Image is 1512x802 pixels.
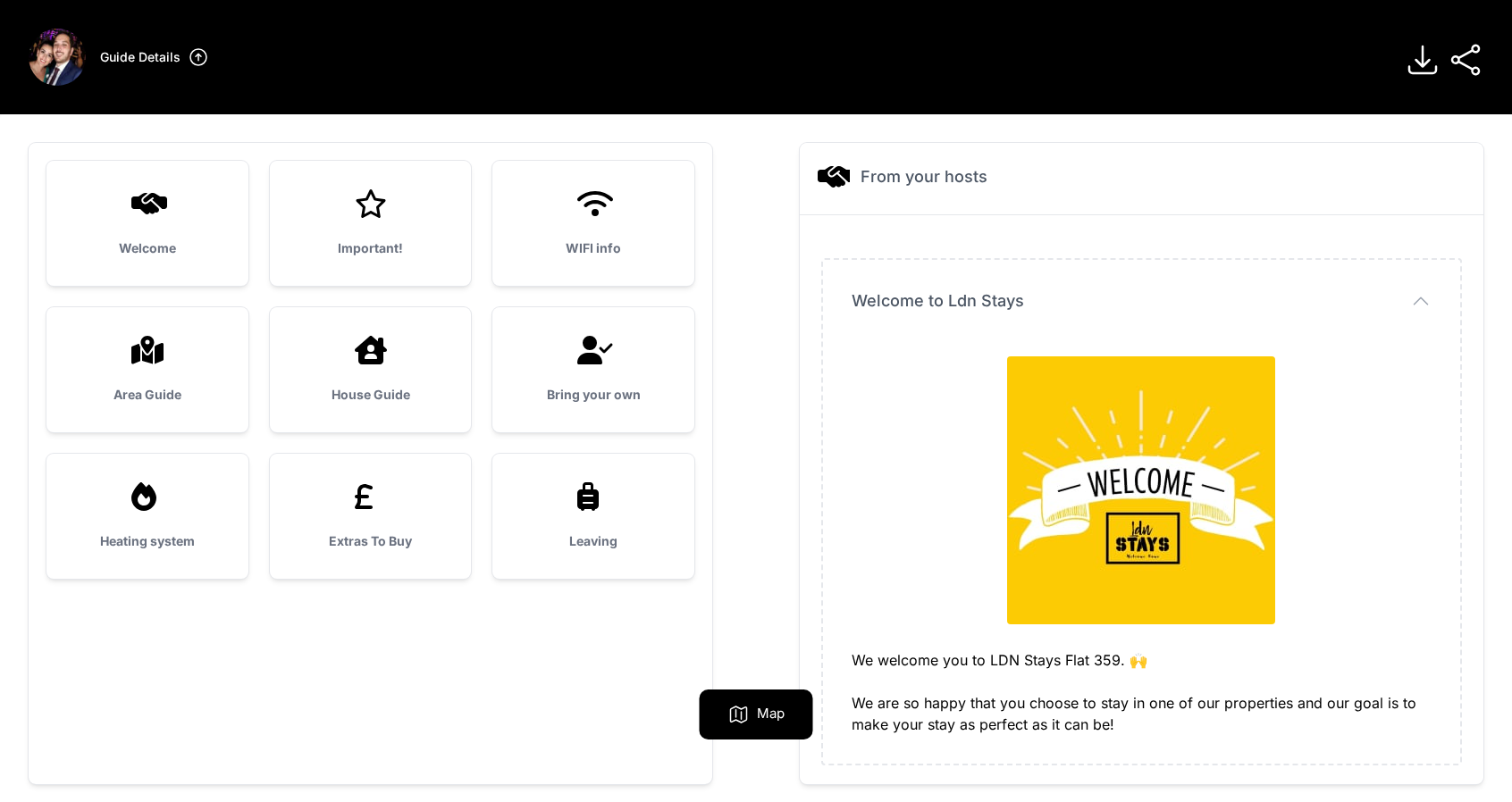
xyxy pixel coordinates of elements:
img: eqcwwvwsayrfpbuxhp2k6xr4xbnm [29,29,86,86]
h3: Guide Details [100,48,181,66]
h3: Welcome [75,239,220,257]
h3: WIFI info [521,239,666,257]
span: Welcome to Ldn Stays [852,288,1024,313]
img: d9jrh7zpeh8i261m327qf8r7uiyd [1007,356,1275,624]
a: Heating system [46,454,248,579]
p: Map [757,704,785,725]
a: Extras To Buy [270,454,472,579]
a: Guide Details [100,46,209,68]
div: We welcome you to LDN Stays Flat 359. 🙌 We are so happy that you choose to stay in one of our pro... [852,649,1432,735]
h3: Bring your own [521,386,666,404]
h3: Important! [298,239,443,257]
a: Important! [270,161,472,286]
h3: Heating system [75,532,220,550]
a: Bring your own [492,307,694,432]
a: Welcome [46,161,248,286]
a: WIFI info [492,161,694,286]
h2: From your hosts [861,164,987,189]
h3: Area Guide [75,386,220,404]
h3: House Guide [298,386,443,404]
a: Area Guide [46,307,248,432]
h3: Extras To Buy [298,532,443,550]
h3: Leaving [521,532,666,550]
a: House Guide [270,307,472,432]
a: Leaving [492,454,694,579]
button: Welcome to Ldn Stays [852,288,1432,313]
